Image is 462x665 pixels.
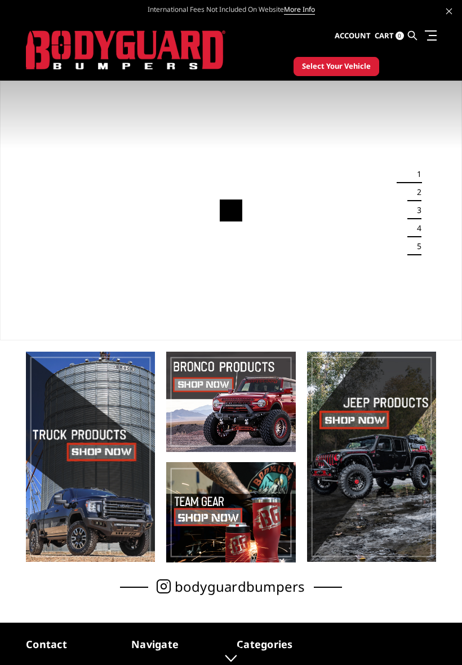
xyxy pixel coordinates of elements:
[410,166,421,184] button: 1 of 5
[26,637,120,652] h5: contact
[396,32,404,40] span: 0
[410,237,421,255] button: 5 of 5
[410,202,421,220] button: 3 of 5
[284,5,315,15] a: More Info
[375,30,394,41] span: Cart
[335,30,371,41] span: Account
[131,637,225,652] h5: Navigate
[175,580,305,592] span: bodyguardbumpers
[211,645,251,665] a: Click to Down
[237,637,331,652] h5: Categories
[375,21,404,51] a: Cart 0
[410,184,421,202] button: 2 of 5
[302,61,371,72] span: Select Your Vehicle
[26,30,226,70] img: BODYGUARD BUMPERS
[335,21,371,51] a: Account
[294,57,379,76] button: Select Your Vehicle
[410,219,421,237] button: 4 of 5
